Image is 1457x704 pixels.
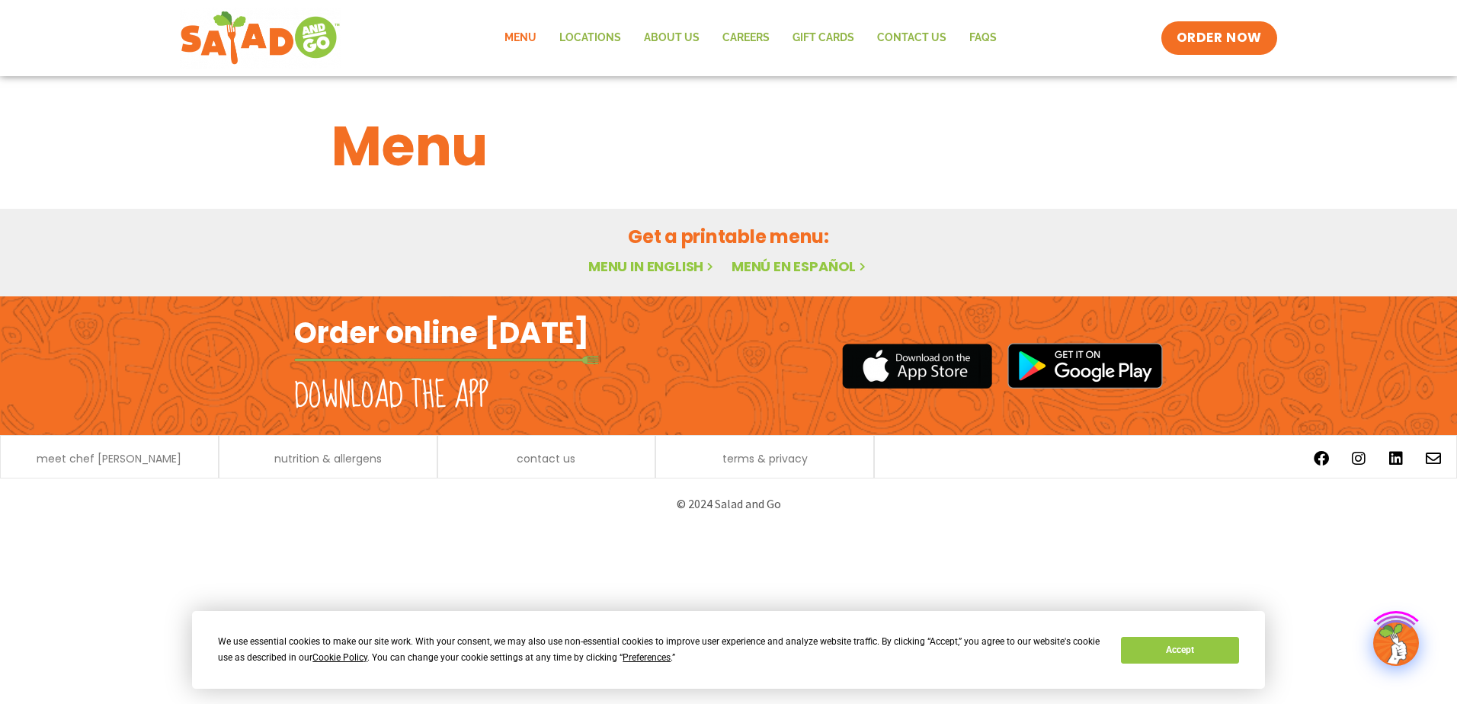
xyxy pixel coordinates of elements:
span: Preferences [623,652,671,663]
h1: Menu [331,105,1126,187]
a: terms & privacy [722,453,808,464]
a: About Us [632,21,711,56]
img: google_play [1007,343,1163,389]
a: Menú en español [732,257,869,276]
a: contact us [517,453,575,464]
img: appstore [842,341,992,391]
h2: Get a printable menu: [331,223,1126,250]
a: GIFT CARDS [781,21,866,56]
img: new-SAG-logo-768×292 [180,8,341,69]
button: Accept [1121,637,1238,664]
a: ORDER NOW [1161,21,1277,55]
h2: Download the app [294,375,488,418]
nav: Menu [493,21,1008,56]
a: FAQs [958,21,1008,56]
div: Cookie Consent Prompt [192,611,1265,689]
a: Locations [548,21,632,56]
div: We use essential cookies to make our site work. With your consent, we may also use non-essential ... [218,634,1103,666]
a: meet chef [PERSON_NAME] [37,453,181,464]
img: fork [294,356,599,364]
a: Menu [493,21,548,56]
p: © 2024 Salad and Go [302,494,1155,514]
a: Contact Us [866,21,958,56]
a: Careers [711,21,781,56]
h2: Order online [DATE] [294,314,589,351]
span: Cookie Policy [312,652,367,663]
a: nutrition & allergens [274,453,382,464]
a: Menu in English [588,257,716,276]
span: ORDER NOW [1177,29,1262,47]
